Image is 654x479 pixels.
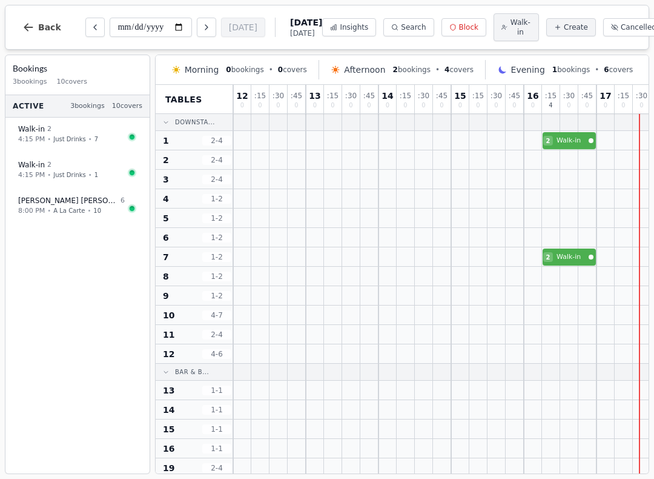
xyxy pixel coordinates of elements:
[121,196,125,206] span: 6
[290,28,322,38] span: [DATE]
[221,18,265,37] button: [DATE]
[436,92,448,99] span: : 45
[163,173,169,186] span: 3
[38,23,61,32] span: Back
[18,196,118,206] span: [PERSON_NAME] [PERSON_NAME]
[175,118,215,127] span: Downsta...
[494,102,498,109] span: 0
[18,206,45,216] span: 8:00 PM
[546,18,596,36] button: Create
[88,170,92,179] span: •
[202,291,231,301] span: 1 - 2
[53,206,85,215] span: A La Carte
[552,65,590,75] span: bookings
[599,92,611,100] span: 17
[163,270,169,283] span: 8
[639,102,643,109] span: 0
[386,102,389,109] span: 0
[226,65,231,74] span: 0
[163,290,169,302] span: 9
[557,252,586,263] span: Walk-in
[70,101,105,112] span: 3 bookings
[47,170,51,179] span: •
[435,65,440,75] span: •
[458,102,462,109] span: 0
[278,65,283,74] span: 0
[13,101,44,111] span: Active
[18,160,45,170] span: Walk-in
[557,136,586,146] span: Walk-in
[511,64,545,76] span: Evening
[604,65,609,74] span: 6
[163,154,169,166] span: 2
[163,329,174,341] span: 11
[340,22,368,32] span: Insights
[604,102,607,109] span: 0
[163,384,174,397] span: 13
[393,65,398,74] span: 2
[163,443,174,455] span: 16
[313,102,317,109] span: 0
[393,65,431,75] span: bookings
[278,65,307,75] span: covers
[163,212,169,224] span: 5
[202,349,231,359] span: 4 - 6
[546,253,550,262] span: 2
[381,92,393,100] span: 14
[202,310,231,320] span: 4 - 7
[581,92,593,99] span: : 45
[269,65,273,75] span: •
[254,92,266,99] span: : 15
[202,136,231,146] span: 2 - 4
[85,18,105,37] button: Previous day
[165,93,202,106] span: Tables
[240,102,244,109] span: 0
[344,64,385,76] span: Afternoon
[10,118,145,151] button: Walk-in 24:15 PM•Just Drinks•7
[454,92,466,100] span: 15
[345,92,357,99] span: : 30
[94,135,98,144] span: 7
[567,102,570,109] span: 0
[163,462,174,474] span: 19
[18,135,45,145] span: 4:15 PM
[185,64,219,76] span: Morning
[47,160,51,170] span: 2
[202,463,231,473] span: 2 - 4
[53,170,86,179] span: Just Drinks
[10,153,145,187] button: Walk-in 24:15 PM•Just Drinks•1
[47,124,51,135] span: 2
[87,206,91,215] span: •
[53,135,86,144] span: Just Drinks
[47,206,51,215] span: •
[88,135,92,144] span: •
[527,92,538,100] span: 16
[383,18,434,36] button: Search
[163,135,169,147] span: 1
[163,309,174,321] span: 10
[10,189,145,223] button: [PERSON_NAME] [PERSON_NAME]68:00 PM•A La Carte•10
[531,102,535,109] span: 0
[57,77,87,87] span: 10 covers
[93,206,101,215] span: 10
[349,102,352,109] span: 0
[327,92,339,99] span: : 15
[400,92,411,99] span: : 15
[258,102,262,109] span: 0
[510,18,531,37] span: Walk-in
[418,92,429,99] span: : 30
[13,62,142,75] h3: Bookings
[291,92,302,99] span: : 45
[163,423,174,435] span: 15
[490,92,502,99] span: : 30
[459,22,478,32] span: Block
[197,18,216,37] button: Next day
[13,77,47,87] span: 3 bookings
[18,124,45,134] span: Walk-in
[363,92,375,99] span: : 45
[290,16,322,28] span: [DATE]
[636,92,647,99] span: : 30
[512,102,516,109] span: 0
[552,65,557,74] span: 1
[585,102,589,109] span: 0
